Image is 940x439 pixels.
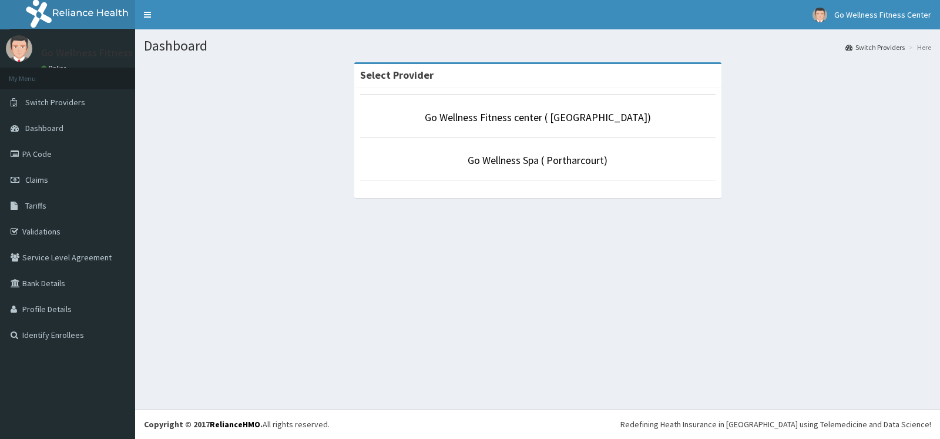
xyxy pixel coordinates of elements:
[41,48,167,58] p: Go Wellness Fitness Center
[425,110,651,124] a: Go Wellness Fitness center ( [GEOGRAPHIC_DATA])
[25,200,46,211] span: Tariffs
[906,42,931,52] li: Here
[620,418,931,430] div: Redefining Heath Insurance in [GEOGRAPHIC_DATA] using Telemedicine and Data Science!
[25,175,48,185] span: Claims
[813,8,827,22] img: User Image
[135,409,940,439] footer: All rights reserved.
[25,97,85,108] span: Switch Providers
[144,38,931,53] h1: Dashboard
[845,42,905,52] a: Switch Providers
[834,9,931,20] span: Go Wellness Fitness Center
[41,64,69,72] a: Online
[210,419,260,430] a: RelianceHMO
[6,35,32,62] img: User Image
[25,123,63,133] span: Dashboard
[360,68,434,82] strong: Select Provider
[468,153,607,167] a: Go Wellness Spa ( Portharcourt)
[144,419,263,430] strong: Copyright © 2017 .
